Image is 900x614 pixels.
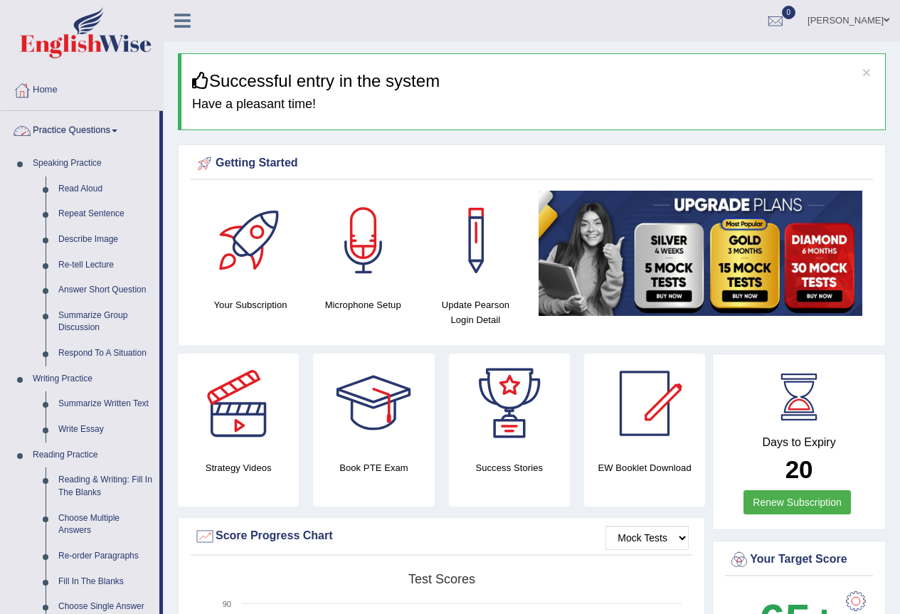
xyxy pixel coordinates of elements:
[1,70,163,106] a: Home
[52,201,159,227] a: Repeat Sentence
[52,253,159,278] a: Re-tell Lecture
[313,460,434,475] h4: Book PTE Exam
[194,153,869,174] div: Getting Started
[52,506,159,544] a: Choose Multiple Answers
[192,72,874,90] h3: Successful entry in the system
[26,443,159,468] a: Reading Practice
[192,97,874,112] h4: Have a pleasant time!
[1,111,159,147] a: Practice Questions
[785,455,813,483] b: 20
[862,65,871,80] button: ×
[178,460,299,475] h4: Strategy Videos
[539,191,862,316] img: small5.jpg
[52,227,159,253] a: Describe Image
[584,460,705,475] h4: EW Booklet Download
[26,151,159,176] a: Speaking Practice
[743,490,851,514] a: Renew Subscription
[223,600,231,608] text: 90
[449,460,570,475] h4: Success Stories
[52,176,159,202] a: Read Aloud
[52,303,159,341] a: Summarize Group Discussion
[26,366,159,392] a: Writing Practice
[52,277,159,303] a: Answer Short Question
[201,297,300,312] h4: Your Subscription
[314,297,412,312] h4: Microphone Setup
[194,526,689,547] div: Score Progress Chart
[426,297,524,327] h4: Update Pearson Login Detail
[729,549,869,571] div: Your Target Score
[408,572,475,586] tspan: Test scores
[52,544,159,569] a: Re-order Paragraphs
[729,436,869,449] h4: Days to Expiry
[52,569,159,595] a: Fill In The Blanks
[52,467,159,505] a: Reading & Writing: Fill In The Blanks
[52,417,159,443] a: Write Essay
[52,341,159,366] a: Respond To A Situation
[52,391,159,417] a: Summarize Written Text
[782,6,796,19] span: 0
